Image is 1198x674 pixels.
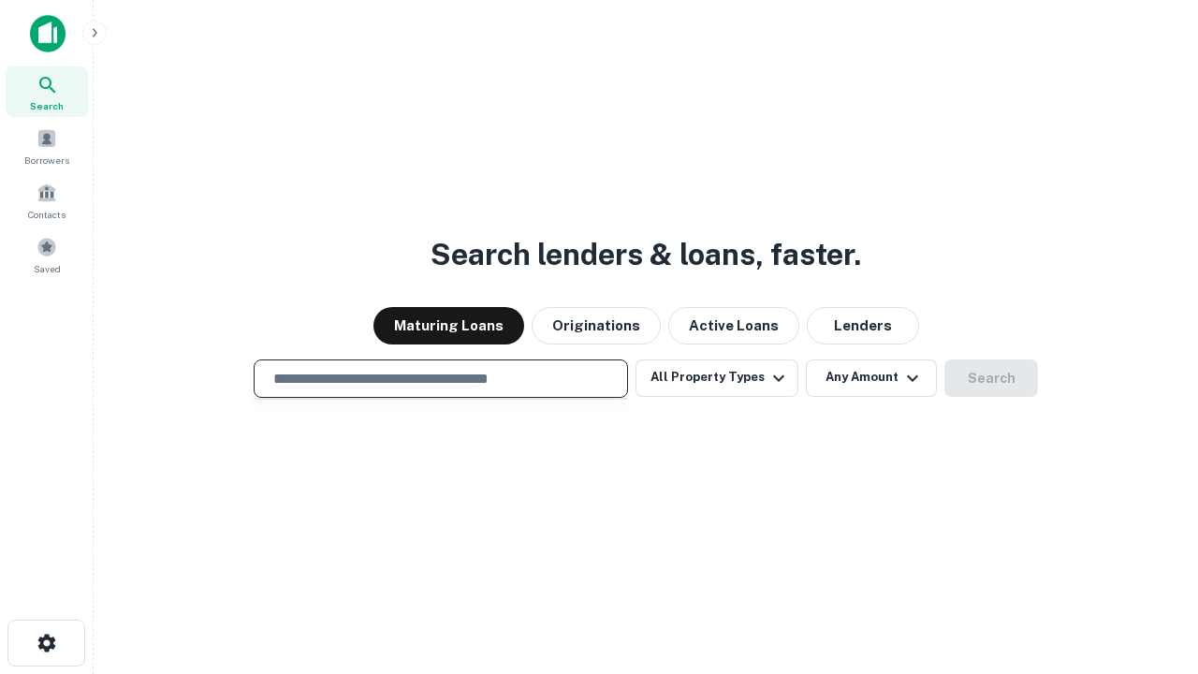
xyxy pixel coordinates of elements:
[30,15,66,52] img: capitalize-icon.png
[30,98,64,113] span: Search
[806,359,937,397] button: Any Amount
[807,307,919,344] button: Lenders
[34,261,61,276] span: Saved
[6,66,88,117] a: Search
[6,121,88,171] a: Borrowers
[668,307,799,344] button: Active Loans
[636,359,798,397] button: All Property Types
[1104,524,1198,614] iframe: Chat Widget
[6,175,88,226] a: Contacts
[24,153,69,168] span: Borrowers
[431,232,861,277] h3: Search lenders & loans, faster.
[532,307,661,344] button: Originations
[6,229,88,280] a: Saved
[28,207,66,222] span: Contacts
[373,307,524,344] button: Maturing Loans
